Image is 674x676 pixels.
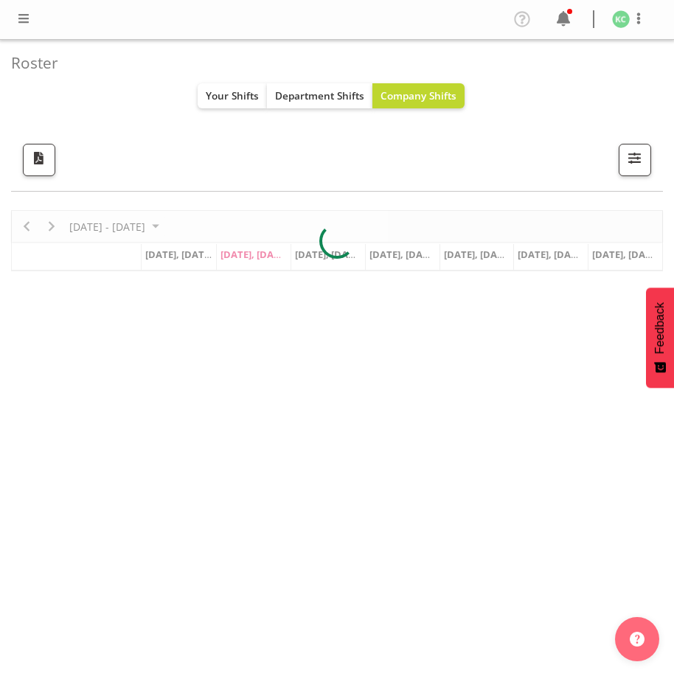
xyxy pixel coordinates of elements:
[11,55,651,72] h4: Roster
[198,83,267,108] button: Your Shifts
[23,144,55,176] button: Download a PDF of the roster according to the set date range.
[267,83,372,108] button: Department Shifts
[619,144,651,176] button: Filter Shifts
[653,302,667,354] span: Feedback
[275,88,364,102] span: Department Shifts
[646,288,674,388] button: Feedback - Show survey
[206,88,259,102] span: Your Shifts
[612,10,630,28] img: katongo-chituta1136.jpg
[630,632,645,647] img: help-xxl-2.png
[381,88,456,102] span: Company Shifts
[372,83,465,108] button: Company Shifts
